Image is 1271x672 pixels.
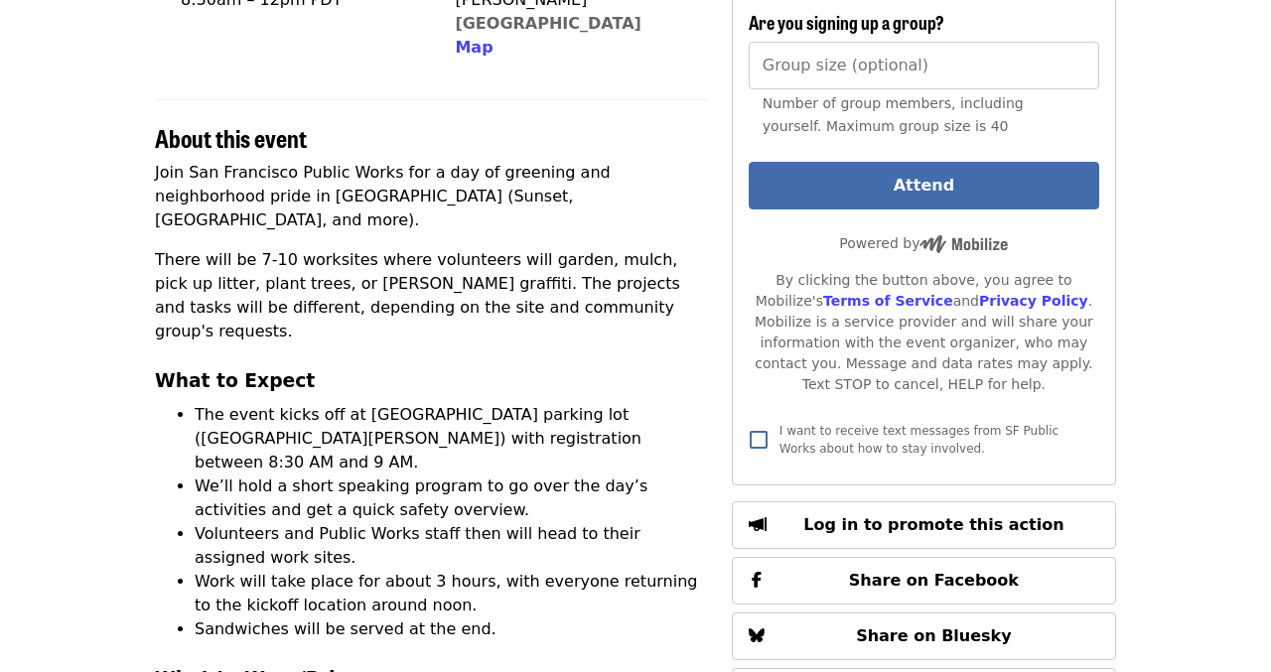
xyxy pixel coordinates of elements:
span: Map [455,38,493,57]
button: Map [455,36,493,60]
a: Privacy Policy [979,293,1088,309]
div: By clicking the button above, you agree to Mobilize's and . Mobilize is a service provider and wi... [749,270,1099,395]
p: Join San Francisco Public Works for a day of greening and neighborhood pride in [GEOGRAPHIC_DATA]... [155,161,708,232]
li: We’ll hold a short speaking program to go over the day’s activities and get a quick safety overview. [195,474,708,522]
span: Are you signing up a group? [749,9,944,35]
img: Powered by Mobilize [919,235,1008,253]
li: Sandwiches will be served at the end. [195,617,708,641]
a: Terms of Service [823,293,953,309]
button: Attend [749,162,1099,209]
li: The event kicks off at [GEOGRAPHIC_DATA] parking lot ([GEOGRAPHIC_DATA][PERSON_NAME]) with regist... [195,403,708,474]
button: Share on Facebook [732,557,1116,605]
button: Share on Bluesky [732,612,1116,660]
span: Number of group members, including yourself. Maximum group size is 40 [763,95,1024,134]
h3: What to Expect [155,367,708,395]
a: [GEOGRAPHIC_DATA] [455,14,640,33]
span: Log in to promote this action [803,515,1063,534]
li: Work will take place for about 3 hours, with everyone returning to the kickoff location around noon. [195,570,708,617]
span: About this event [155,120,307,155]
span: Share on Bluesky [856,626,1012,645]
span: I want to receive text messages from SF Public Works about how to stay involved. [779,424,1059,456]
p: There will be 7-10 worksites where volunteers will garden, mulch, pick up litter, plant trees, or... [155,248,708,343]
span: Share on Facebook [849,571,1019,590]
button: Log in to promote this action [732,501,1116,549]
span: Powered by [839,235,1008,251]
input: [object Object] [749,42,1099,89]
li: Volunteers and Public Works staff then will head to their assigned work sites. [195,522,708,570]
